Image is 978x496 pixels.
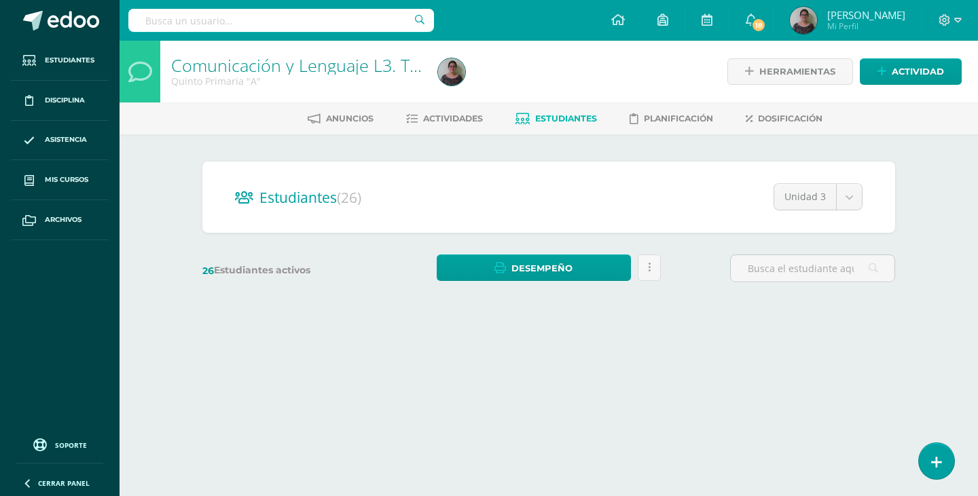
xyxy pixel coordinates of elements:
[171,56,422,75] h1: Comunicación y Lenguaje L3. Tercer Idioma
[758,113,822,123] span: Dosificación
[38,478,90,488] span: Cerrar panel
[406,108,483,130] a: Actividades
[515,108,597,130] a: Estudiantes
[892,59,944,84] span: Actividad
[790,7,817,34] img: 88a2233dffd916962c4d2156b7d9d415.png
[423,113,483,123] span: Actividades
[438,58,465,85] img: 88a2233dffd916962c4d2156b7d9d415.png
[751,18,766,33] span: 18
[45,134,87,145] span: Asistencia
[727,58,853,85] a: Herramientas
[630,108,713,130] a: Planificación
[337,188,361,207] span: (26)
[128,9,434,32] input: Busca un usuario...
[11,160,109,200] a: Mis cursos
[11,81,109,121] a: Disciplina
[11,121,109,161] a: Asistencia
[326,113,374,123] span: Anuncios
[202,265,214,277] span: 26
[45,95,85,106] span: Disciplina
[45,214,81,225] span: Archivos
[827,20,905,32] span: Mi Perfil
[437,254,630,281] a: Desempeño
[860,58,962,85] a: Actividad
[45,55,94,66] span: Estudiantes
[784,184,826,210] span: Unidad 3
[759,59,835,84] span: Herramientas
[202,264,367,277] label: Estudiantes activos
[746,108,822,130] a: Dosificación
[731,255,894,282] input: Busca el estudiante aquí...
[535,113,597,123] span: Estudiantes
[11,41,109,81] a: Estudiantes
[11,200,109,240] a: Archivos
[171,75,422,88] div: Quinto Primaria 'A'
[827,8,905,22] span: [PERSON_NAME]
[644,113,713,123] span: Planificación
[55,440,87,450] span: Soporte
[308,108,374,130] a: Anuncios
[774,184,862,210] a: Unidad 3
[45,174,88,185] span: Mis cursos
[171,54,507,77] a: Comunicación y Lenguaje L3. Tercer Idioma
[511,256,573,281] span: Desempeño
[16,435,103,453] a: Soporte
[259,188,361,207] span: Estudiantes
